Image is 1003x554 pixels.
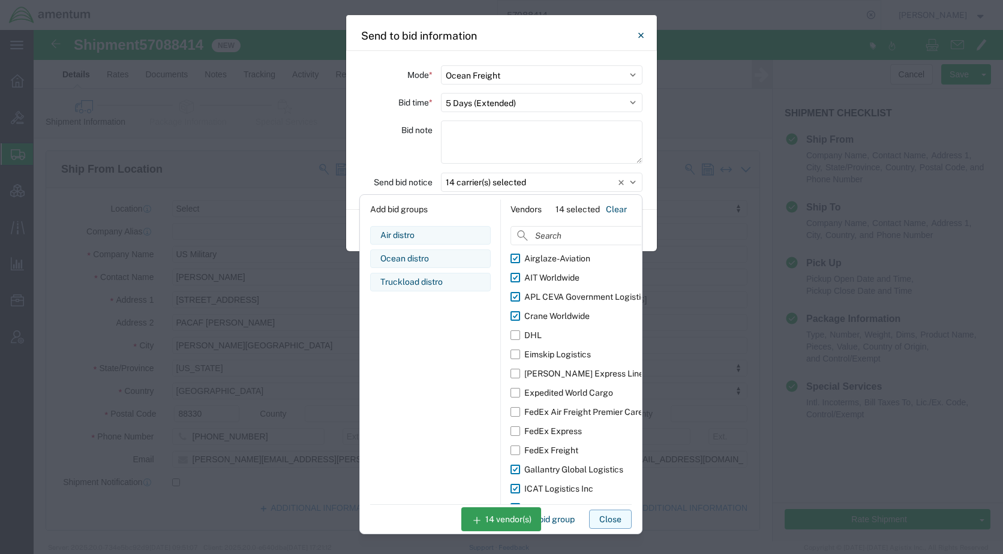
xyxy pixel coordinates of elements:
label: Send bid notice [374,173,433,192]
div: Vendors [510,203,542,216]
div: Add bid groups [370,200,491,219]
button: 14 carrier(s) selected [441,173,642,192]
button: Close [629,23,653,47]
h4: Send to bid information [361,28,477,44]
label: Bid note [401,121,433,140]
label: Mode [407,65,433,85]
div: 14 selected [555,203,600,216]
div: Air distro [380,229,481,242]
label: Bid time [398,93,433,112]
button: Clear [601,200,632,219]
input: Search [510,226,671,245]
